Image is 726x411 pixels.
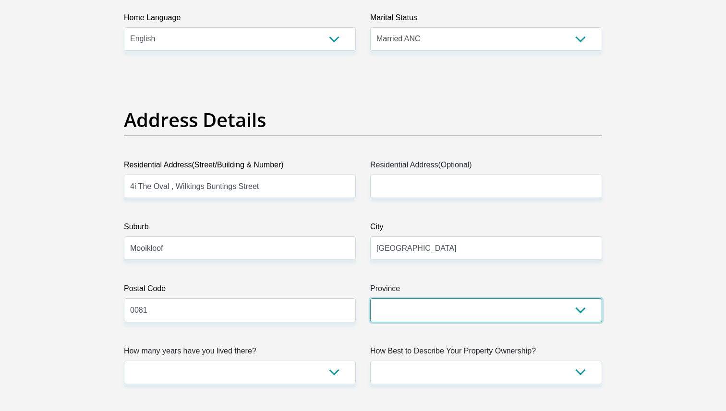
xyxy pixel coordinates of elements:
label: City [370,221,602,236]
label: Postal Code [124,283,356,298]
label: Marital Status [370,12,602,27]
input: Postal Code [124,298,356,322]
input: Valid residential address [124,175,356,198]
select: Please select a value [370,361,602,384]
label: Residential Address(Street/Building & Number) [124,159,356,175]
label: How Best to Describe Your Property Ownership? [370,345,602,361]
label: Residential Address(Optional) [370,159,602,175]
label: How many years have you lived there? [124,345,356,361]
label: Province [370,283,602,298]
input: Suburb [124,236,356,260]
select: Please Select a Province [370,298,602,322]
h2: Address Details [124,108,602,131]
input: Address line 2 (Optional) [370,175,602,198]
label: Suburb [124,221,356,236]
select: Please select a value [124,361,356,384]
label: Home Language [124,12,356,27]
input: City [370,236,602,260]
